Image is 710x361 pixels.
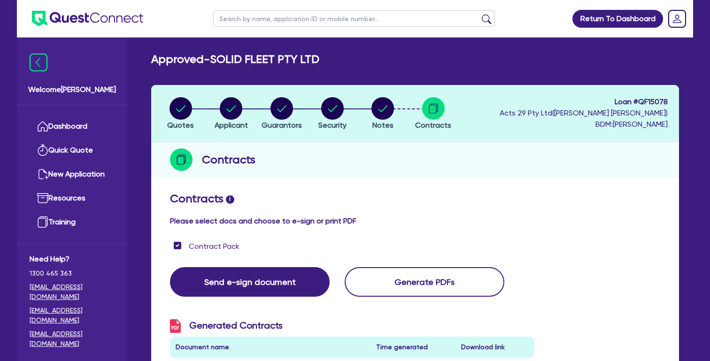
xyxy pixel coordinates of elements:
span: Security [318,121,347,130]
span: Acts 29 Pty Ltd ( [PERSON_NAME] [PERSON_NAME] ) [500,108,668,117]
img: step-icon [170,148,193,171]
span: Welcome [PERSON_NAME] [28,84,116,95]
img: icon-menu-close [30,54,47,71]
h2: Approved - SOLID FLEET PTY LTD [151,53,319,66]
th: Document name [170,337,370,358]
span: i [226,195,234,204]
h2: Contracts [202,151,255,168]
a: Dashboard [30,115,115,138]
span: BDM: [PERSON_NAME] [500,119,668,130]
h4: Please select docs and choose to e-sign or print PDF [170,216,660,225]
button: Quotes [167,97,194,131]
button: Security [318,97,347,131]
button: Guarantors [261,97,302,131]
span: Notes [372,121,394,130]
h2: Contracts [170,192,660,206]
button: Send e-sign document [170,267,330,297]
a: New Application [30,162,115,186]
img: quick-quote [37,145,48,156]
h3: Generated Contracts [170,319,534,333]
img: icon-pdf [170,319,181,333]
a: [EMAIL_ADDRESS][DOMAIN_NAME] [30,282,115,302]
th: Download link [455,337,534,358]
button: Generate PDFs [345,267,504,297]
th: Time generated [370,337,456,358]
span: Loan # QF15078 [500,96,668,108]
span: Need Help? [30,253,115,265]
img: resources [37,192,48,204]
input: Search by name, application ID or mobile number... [213,10,495,27]
a: Return To Dashboard [572,10,663,28]
span: Applicant [215,121,248,130]
img: training [37,216,48,228]
button: Notes [371,97,394,131]
img: new-application [37,169,48,180]
a: Training [30,210,115,234]
a: Quick Quote [30,138,115,162]
button: Contracts [415,97,452,131]
label: Contract Pack [189,241,239,252]
span: 1300 465 363 [30,269,115,278]
a: [EMAIL_ADDRESS][DOMAIN_NAME] [30,329,115,349]
a: Dropdown toggle [665,7,689,31]
a: [EMAIL_ADDRESS][DOMAIN_NAME] [30,306,115,325]
span: Quotes [167,121,194,130]
img: quest-connect-logo-blue [32,11,143,26]
span: Contracts [415,121,451,130]
button: Applicant [214,97,248,131]
a: Resources [30,186,115,210]
span: Guarantors [262,121,302,130]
